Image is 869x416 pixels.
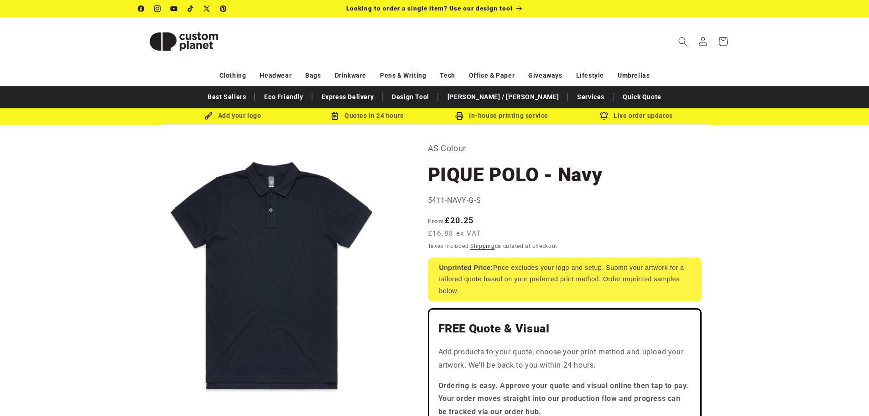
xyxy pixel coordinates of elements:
a: Drinkware [335,68,366,84]
a: Shipping [470,243,495,249]
a: Pens & Writing [380,68,426,84]
div: In-house printing service [435,110,569,121]
strong: Unprinted Price: [439,264,494,271]
h1: PIQUE POLO - Navy [428,163,702,187]
a: Tech [440,68,455,84]
div: Add your logo [166,110,300,121]
img: Brush Icon [204,112,213,120]
span: 5411-NAVY-G-S [428,196,481,205]
h2: FREE Quote & Visual [438,321,691,336]
strong: £20.25 [428,216,474,225]
a: Express Delivery [317,89,379,105]
a: Umbrellas [618,68,650,84]
a: Services [572,89,609,105]
img: In-house printing [455,112,463,120]
p: Add products to your quote, choose your print method and upload your artwork. We'll be back to yo... [438,346,691,372]
img: Order updates [600,112,608,120]
div: Quotes in 24 hours [300,110,435,121]
div: Live order updates [569,110,704,121]
a: Bags [305,68,321,84]
a: Custom Planet [135,17,233,65]
span: £16.88 ex VAT [428,228,481,239]
a: Lifestyle [576,68,604,84]
img: Order Updates Icon [331,112,339,120]
a: Headwear [260,68,291,84]
a: [PERSON_NAME] / [PERSON_NAME] [443,89,563,105]
p: AS Colour [428,141,702,156]
a: Quick Quote [618,89,666,105]
span: Looking to order a single item? Use our design tool [346,5,513,12]
summary: Search [673,32,693,52]
div: Price excludes your logo and setup. Submit your artwork for a tailored quote based on your prefer... [428,258,702,301]
a: Clothing [219,68,246,84]
img: Custom Planet [138,21,229,62]
a: Design Tool [387,89,434,105]
a: Best Sellers [203,89,250,105]
a: Office & Paper [469,68,515,84]
media-gallery: Gallery Viewer [138,141,405,408]
div: Taxes included. calculated at checkout. [428,242,702,251]
a: Giveaways [528,68,562,84]
span: From [428,217,445,225]
a: Eco Friendly [260,89,307,105]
